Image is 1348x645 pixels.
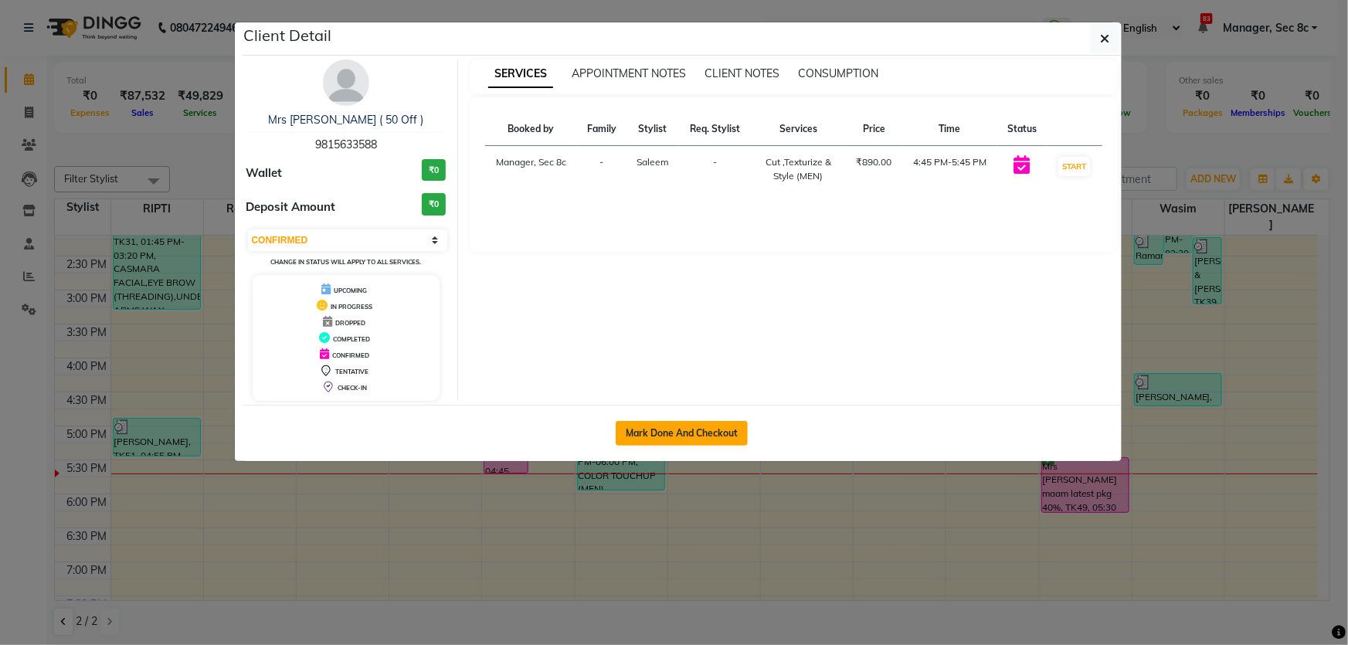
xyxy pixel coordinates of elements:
[331,303,372,311] span: IN PROGRESS
[323,59,369,106] img: avatar
[338,384,367,392] span: CHECK-IN
[997,113,1047,146] th: Status
[577,146,626,193] td: -
[1058,157,1090,176] button: START
[616,421,748,446] button: Mark Done And Checkout
[333,335,370,343] span: COMPLETED
[488,60,553,88] span: SERVICES
[334,287,367,294] span: UPCOMING
[637,156,669,168] span: Saleem
[332,351,369,359] span: CONFIRMED
[485,113,577,146] th: Booked by
[246,199,336,216] span: Deposit Amount
[485,146,577,193] td: Manager, Sec 8c
[855,155,892,169] div: ₹890.00
[679,113,750,146] th: Req. Stylist
[902,113,997,146] th: Time
[705,66,779,80] span: CLIENT NOTES
[244,24,332,47] h5: Client Detail
[759,155,837,183] div: Cut ,Texturize & Style (MEN)
[422,193,446,216] h3: ₹0
[422,159,446,182] h3: ₹0
[270,258,421,266] small: Change in status will apply to all services.
[246,165,283,182] span: Wallet
[335,368,368,375] span: TENTATIVE
[335,319,365,327] span: DROPPED
[679,146,750,193] td: -
[846,113,901,146] th: Price
[268,113,423,127] a: Mrs [PERSON_NAME] ( 50 Off )
[750,113,846,146] th: Services
[572,66,686,80] span: APPOINTMENT NOTES
[315,137,377,151] span: 9815633588
[798,66,878,80] span: CONSUMPTION
[577,113,626,146] th: Family
[902,146,997,193] td: 4:45 PM-5:45 PM
[626,113,679,146] th: Stylist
